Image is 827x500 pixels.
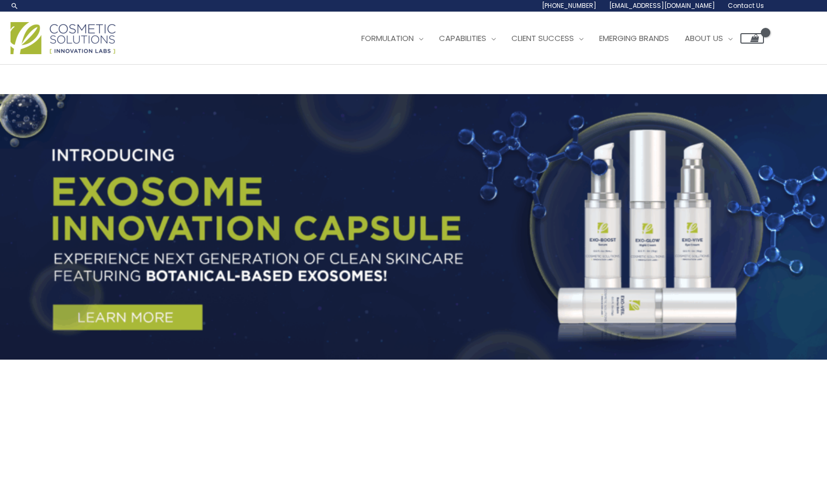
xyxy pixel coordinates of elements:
[609,1,715,10] span: [EMAIL_ADDRESS][DOMAIN_NAME]
[11,2,19,10] a: Search icon link
[431,23,504,54] a: Capabilities
[11,22,116,54] img: Cosmetic Solutions Logo
[504,23,591,54] a: Client Success
[511,33,574,44] span: Client Success
[599,33,669,44] span: Emerging Brands
[346,23,764,54] nav: Site Navigation
[728,1,764,10] span: Contact Us
[677,23,740,54] a: About Us
[361,33,414,44] span: Formulation
[591,23,677,54] a: Emerging Brands
[542,1,596,10] span: [PHONE_NUMBER]
[740,33,764,44] a: View Shopping Cart, empty
[685,33,723,44] span: About Us
[439,33,486,44] span: Capabilities
[353,23,431,54] a: Formulation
